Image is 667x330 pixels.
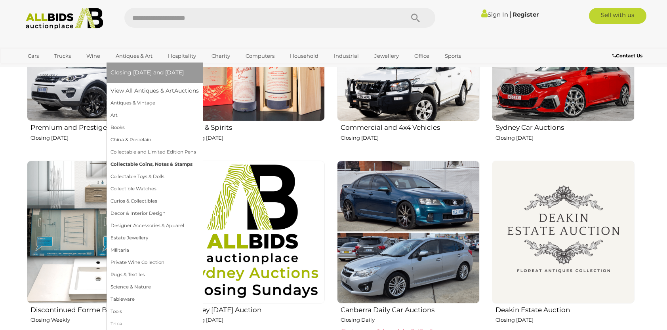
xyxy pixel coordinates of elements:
h2: Sydney [DATE] Auction [185,304,324,314]
a: Hospitality [163,49,201,63]
p: Closing Weekly [30,315,170,324]
h2: Wine & Spirits [185,122,324,131]
p: Closing [DATE] [185,133,324,142]
img: Allbids.com.au [21,8,107,30]
a: Wine [81,49,105,63]
a: Register [513,11,539,18]
a: Contact Us [612,51,644,60]
a: Sell with us [589,8,646,24]
img: Discontinued Forme Bathroom Fixtures [27,161,170,303]
img: Deakin Estate Auction [492,161,635,303]
a: Computers [240,49,280,63]
p: Closing Daily [341,315,480,324]
h2: Discontinued Forme Bathroom Fixtures [30,304,170,314]
a: Industrial [329,49,364,63]
h2: Commercial and 4x4 Vehicles [341,122,480,131]
p: Closing [DATE] [341,133,480,142]
a: Sports [440,49,466,63]
img: Sydney Sunday Auction [182,161,324,303]
h2: Premium and Prestige Cars [30,122,170,131]
p: Closing [DATE] [30,133,170,142]
b: Contact Us [612,53,642,59]
h2: Canberra Daily Car Auctions [341,304,480,314]
h2: Deakin Estate Auction [495,304,635,314]
button: Search [396,8,435,28]
a: [GEOGRAPHIC_DATA] [23,63,89,76]
a: Jewellery [369,49,404,63]
p: Closing [DATE] [185,315,324,324]
img: Canberra Daily Car Auctions [337,161,480,303]
a: Charity [206,49,235,63]
p: Closing [DATE] [495,133,635,142]
a: Sign In [481,11,508,18]
a: Cars [23,49,44,63]
span: | [509,10,511,19]
a: Office [409,49,435,63]
h2: Sydney Car Auctions [495,122,635,131]
p: Closing [DATE] [495,315,635,324]
a: Household [285,49,324,63]
a: Antiques & Art [111,49,158,63]
a: Trucks [49,49,76,63]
